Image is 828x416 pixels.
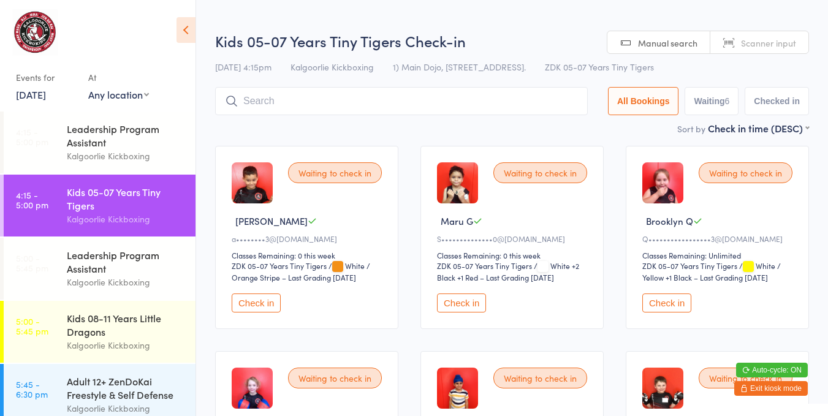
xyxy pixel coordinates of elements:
span: 1) Main Dojo, [STREET_ADDRESS]. [393,61,526,73]
div: Kalgoorlie Kickboxing [67,149,185,163]
div: Check in time (DESC) [708,121,809,135]
time: 5:00 - 5:45 pm [16,253,48,273]
button: Check in [232,293,281,312]
span: Scanner input [741,37,796,49]
div: Waiting to check in [699,368,792,388]
a: [DATE] [16,88,46,101]
div: Kalgoorlie Kickboxing [67,338,185,352]
img: image1755075240.png [642,368,683,409]
div: Kalgoorlie Kickboxing [67,212,185,226]
div: S••••••••••••••0@[DOMAIN_NAME] [437,233,591,244]
div: Kalgoorlie Kickboxing [67,275,185,289]
div: ZDK 05-07 Years Tiny Tigers [437,260,532,271]
a: 4:15 -5:00 pmKids 05-07 Years Tiny TigersKalgoorlie Kickboxing [4,175,196,236]
div: Classes Remaining: Unlimited [642,250,796,260]
div: ZDK 05-07 Years Tiny Tigers [232,260,327,271]
input: Search [215,87,588,115]
time: 5:00 - 5:45 pm [16,316,48,336]
div: Waiting to check in [493,162,587,183]
div: Leadership Program Assistant [67,122,185,149]
div: a••••••••3@[DOMAIN_NAME] [232,233,386,244]
div: Adult 12+ ZenDoKai Freestyle & Self Defense [67,374,185,401]
div: Kids 08-11 Years Little Dragons [67,311,185,338]
button: Checked in [745,87,809,115]
button: All Bookings [608,87,679,115]
button: Check in [437,293,486,312]
h2: Kids 05-07 Years Tiny Tigers Check-in [215,31,809,51]
time: 4:15 - 5:00 pm [16,127,48,146]
div: Classes Remaining: 0 this week [232,250,386,260]
span: Brooklyn Q [646,214,693,227]
span: [PERSON_NAME] [235,214,308,227]
div: Q•••••••••••••••••3@[DOMAIN_NAME] [642,233,796,244]
img: image1707469159.png [232,162,273,203]
div: Kalgoorlie Kickboxing [67,401,185,415]
img: image1741770268.png [437,162,478,203]
button: Auto-cycle: ON [736,363,808,377]
img: Kalgoorlie Kickboxing [12,9,58,55]
a: 5:00 -5:45 pmKids 08-11 Years Little DragonsKalgoorlie Kickboxing [4,301,196,363]
div: 6 [725,96,730,106]
span: [DATE] 4:15pm [215,61,272,73]
div: Events for [16,67,76,88]
span: Kalgoorlie Kickboxing [291,61,374,73]
div: Waiting to check in [288,368,382,388]
span: ZDK 05-07 Years Tiny Tigers [545,61,654,73]
time: 4:15 - 5:00 pm [16,190,48,210]
img: image1708332714.png [437,368,478,409]
time: 5:45 - 6:30 pm [16,379,48,399]
button: Waiting6 [685,87,739,115]
a: 5:00 -5:45 pmLeadership Program AssistantKalgoorlie Kickboxing [4,238,196,300]
div: Leadership Program Assistant [67,248,185,275]
img: image1741400306.png [642,162,683,203]
div: Kids 05-07 Years Tiny Tigers [67,185,185,212]
div: Waiting to check in [493,368,587,388]
a: 4:15 -5:00 pmLeadership Program AssistantKalgoorlie Kickboxing [4,112,196,173]
label: Sort by [677,123,705,135]
div: Waiting to check in [288,162,382,183]
span: Manual search [638,37,697,49]
img: image1718416427.png [232,368,273,409]
span: Maru G [441,214,473,227]
div: Classes Remaining: 0 this week [437,250,591,260]
button: Check in [642,293,691,312]
div: ZDK 05-07 Years Tiny Tigers [642,260,737,271]
button: Exit kiosk mode [734,381,808,396]
div: Waiting to check in [699,162,792,183]
div: At [88,67,149,88]
div: Any location [88,88,149,101]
